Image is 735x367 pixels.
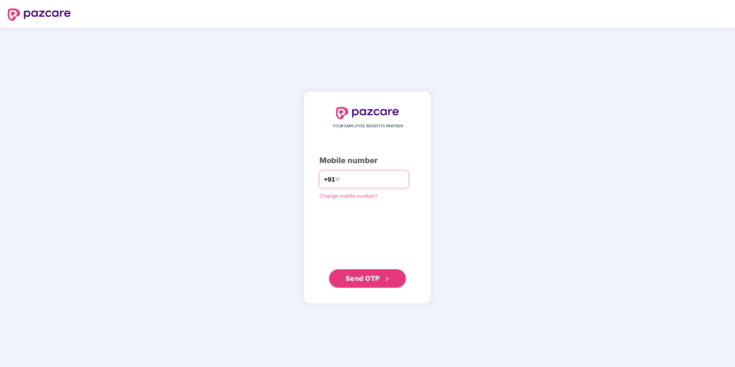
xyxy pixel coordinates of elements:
[385,277,390,282] span: double-right
[8,8,71,21] img: logo
[335,177,340,182] span: down
[336,107,399,119] img: logo
[324,175,335,184] span: +91
[319,155,416,167] div: Mobile number
[332,123,403,129] span: YOUR EMPLOYEE BENEFITS PARTNER
[346,274,380,282] span: Send OTP
[329,269,406,288] button: Send OTPdouble-right
[319,193,378,199] a: Change mobile number?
